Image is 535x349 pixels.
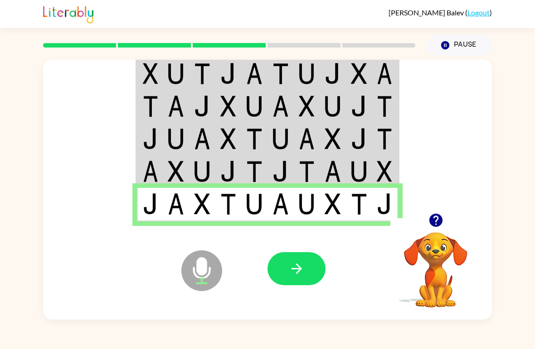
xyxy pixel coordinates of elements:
img: x [351,63,367,84]
img: t [194,63,210,84]
img: u [168,63,184,84]
img: a [246,63,263,84]
img: x [220,96,237,117]
img: u [272,128,289,149]
img: a [168,193,184,215]
img: t [377,96,392,117]
img: x [168,161,184,182]
img: t [351,193,367,215]
img: j [325,63,341,84]
img: a [325,161,341,182]
img: x [377,161,392,182]
video: Your browser must support playing .mp4 files to use Literably. Please try using another browser. [390,218,481,309]
img: t [246,161,263,182]
img: a [377,63,392,84]
img: x [194,193,210,215]
img: u [168,128,184,149]
img: u [299,193,315,215]
img: t [299,161,315,182]
img: a [143,161,158,182]
img: u [246,96,263,117]
img: j [220,161,237,182]
img: u [299,63,315,84]
button: Pause [426,35,492,56]
img: x [325,193,341,215]
img: j [272,161,289,182]
img: t [220,193,237,215]
img: a [272,193,289,215]
img: j [194,96,210,117]
a: Logout [467,8,490,17]
img: a [272,96,289,117]
img: j [377,193,392,215]
img: t [246,128,263,149]
img: a [194,128,210,149]
img: u [246,193,263,215]
img: a [299,128,315,149]
img: j [143,193,158,215]
img: j [220,63,237,84]
img: x [143,63,158,84]
img: u [351,161,367,182]
img: j [143,128,158,149]
div: ( ) [389,8,492,17]
img: u [194,161,210,182]
img: x [325,128,341,149]
img: x [299,96,315,117]
img: t [272,63,289,84]
span: [PERSON_NAME] Balev [389,8,465,17]
img: a [168,96,184,117]
img: t [377,128,392,149]
img: j [351,96,367,117]
img: j [351,128,367,149]
img: Literably [43,4,93,24]
img: x [220,128,237,149]
img: u [325,96,341,117]
img: t [143,96,158,117]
